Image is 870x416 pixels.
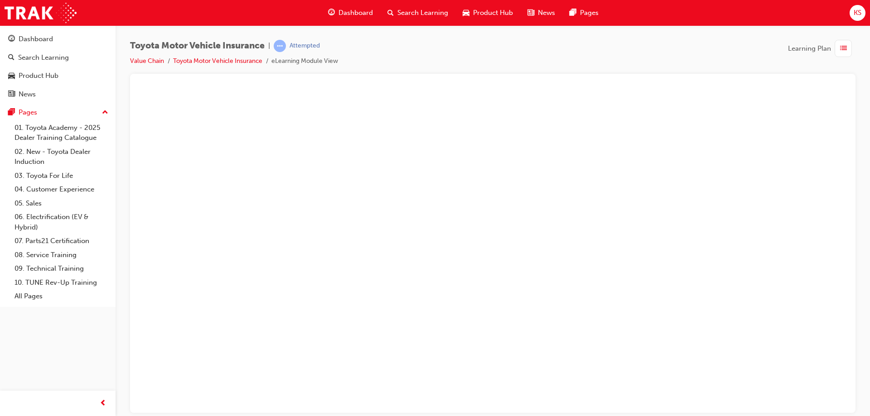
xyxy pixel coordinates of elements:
a: 03. Toyota For Life [11,169,112,183]
div: News [19,89,36,100]
a: Toyota Motor Vehicle Insurance [173,57,262,65]
a: 05. Sales [11,196,112,210]
span: up-icon [102,107,108,119]
a: Product Hub [4,67,112,84]
span: car-icon [8,72,15,80]
a: 04. Customer Experience [11,182,112,196]
span: car-icon [463,7,469,19]
span: News [538,8,555,18]
span: Product Hub [473,8,513,18]
button: DashboardSearch LearningProduct HubNews [4,29,112,104]
a: News [4,86,112,103]
a: pages-iconPages [562,4,606,22]
img: Trak [5,3,77,23]
a: 09. Technical Training [11,262,112,276]
span: news-icon [527,7,534,19]
span: KS [854,8,861,18]
span: list-icon [840,43,847,54]
a: 01. Toyota Academy - 2025 Dealer Training Catalogue [11,121,112,145]
a: guage-iconDashboard [321,4,380,22]
span: search-icon [8,54,14,62]
div: Dashboard [19,34,53,44]
div: Product Hub [19,71,58,81]
span: Dashboard [338,8,373,18]
button: Pages [4,104,112,121]
span: prev-icon [100,398,106,409]
a: car-iconProduct Hub [455,4,520,22]
span: Pages [580,8,599,18]
span: | [268,41,270,51]
a: 08. Service Training [11,248,112,262]
span: pages-icon [570,7,576,19]
span: Toyota Motor Vehicle Insurance [130,41,265,51]
a: All Pages [11,289,112,303]
li: eLearning Module View [271,56,338,67]
a: Value Chain [130,57,164,65]
a: 10. TUNE Rev-Up Training [11,276,112,290]
span: Search Learning [397,8,448,18]
a: Dashboard [4,31,112,48]
div: Attempted [290,42,320,50]
button: KS [850,5,865,21]
a: 02. New - Toyota Dealer Induction [11,145,112,169]
a: 07. Parts21 Certification [11,234,112,248]
span: news-icon [8,91,15,99]
span: Learning Plan [788,43,831,54]
a: 06. Electrification (EV & Hybrid) [11,210,112,234]
span: guage-icon [328,7,335,19]
span: pages-icon [8,109,15,117]
a: search-iconSearch Learning [380,4,455,22]
span: learningRecordVerb_ATTEMPT-icon [274,40,286,52]
a: Search Learning [4,49,112,66]
span: guage-icon [8,35,15,43]
button: Learning Plan [788,40,855,57]
div: Search Learning [18,53,69,63]
div: Pages [19,107,37,118]
a: news-iconNews [520,4,562,22]
span: search-icon [387,7,394,19]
